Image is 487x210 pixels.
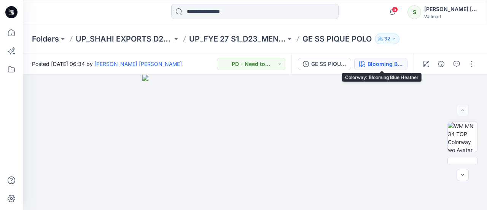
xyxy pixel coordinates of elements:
a: Folders [32,34,59,44]
div: Walmart [424,14,477,19]
button: Details [435,58,447,70]
a: UP_SHAHI EXPORTS D23 Men's Tops [76,34,172,44]
button: GE SS PIQUE POLO [298,58,351,70]
img: eyJhbGciOiJIUzI1NiIsImtpZCI6IjAiLCJzbHQiOiJzZXMiLCJ0eXAiOiJKV1QifQ.eyJkYXRhIjp7InR5cGUiOiJzdG9yYW... [142,75,368,210]
img: WM MN 34 TOP Colorway wo Avatar [448,122,477,152]
p: GE SS PIQUE POLO [302,34,372,44]
span: Posted [DATE] 06:34 by [32,60,182,68]
button: 32 [375,34,399,44]
div: [PERSON_NAME] ​[PERSON_NAME] [424,5,477,14]
img: WM MN 34 TOP Front wo Avatar [448,157,477,187]
span: 5 [392,6,398,13]
p: 32 [384,35,390,43]
button: Blooming Blue Heather [354,58,407,70]
div: S​ [407,5,421,19]
div: GE SS PIQUE POLO [311,60,346,68]
a: [PERSON_NAME] ​[PERSON_NAME] [94,61,182,67]
a: UP_FYE 27 S1_D23_MEN’S TOP SHAHI [189,34,286,44]
div: Blooming Blue Heather [368,60,403,68]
